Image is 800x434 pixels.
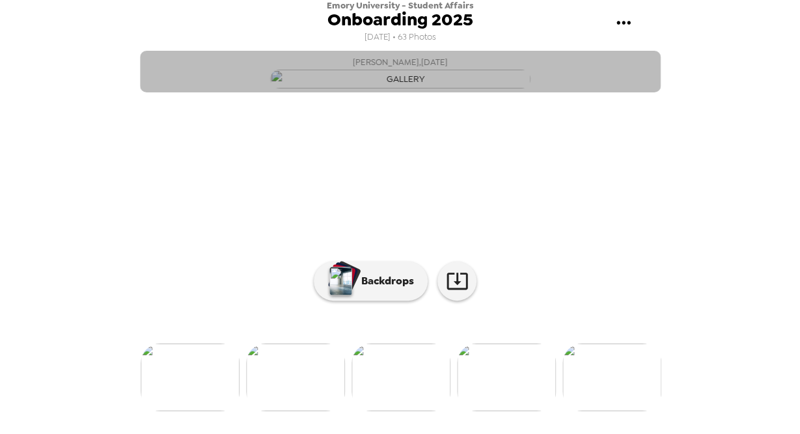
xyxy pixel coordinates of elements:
img: gallery [246,344,345,411]
p: Backdrops [355,273,414,289]
img: gallery [141,344,240,411]
button: [PERSON_NAME],[DATE] [140,51,661,92]
img: gallery [352,344,450,411]
span: [DATE] • 63 Photos [365,29,436,46]
img: gallery [562,344,661,411]
img: gallery [457,344,556,411]
span: Onboarding 2025 [327,11,473,29]
span: [PERSON_NAME] , [DATE] [353,55,448,70]
img: gallery [270,70,531,88]
button: gallery menu [603,2,645,44]
button: Backdrops [314,262,428,301]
